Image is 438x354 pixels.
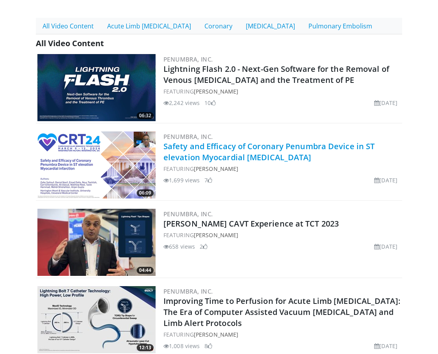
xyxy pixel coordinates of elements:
span: 12:13 [137,344,154,351]
span: 04:44 [137,267,154,274]
a: Penumbra, Inc. [163,55,213,63]
div: FEATURING [163,231,401,239]
a: 06:09 [37,131,156,199]
a: 06:32 [37,54,156,121]
div: FEATURING [163,330,401,339]
img: e9616495-f558-44f9-95c3-f33cff1a501f.300x170_q85_crop-smart_upscale.jpg [37,209,156,276]
li: 1,008 views [163,342,200,350]
div: FEATURING [163,165,401,173]
span: 06:09 [137,189,154,197]
a: Safety and Efficacy of Coronary Penumbra Device in ST elevation Myocardial [MEDICAL_DATA] [163,141,375,163]
a: Improving Time to Perfusion for Acute Limb [MEDICAL_DATA]: The Era of Computer Assisted Vacuum [M... [163,296,400,328]
li: 2,242 views [163,99,200,107]
a: 04:44 [37,209,156,276]
li: [DATE] [374,242,397,251]
li: 2 [200,242,208,251]
a: [PERSON_NAME] [194,165,238,172]
img: e908fd42-4414-4b38-ab89-4e1b3c99a32c.png.300x170_q85_crop-smart_upscale.png [37,54,156,121]
a: Lightning Flash 2.0 - Next-Gen Software for the Removal of Venous [MEDICAL_DATA] and the Treatmen... [163,64,389,85]
a: [MEDICAL_DATA] [239,18,302,34]
img: ec50f516-4431-484d-9334-1b4502f126a7.300x170_q85_crop-smart_upscale.jpg [37,286,156,353]
a: Penumbra, Inc. [163,133,213,140]
li: [DATE] [374,342,397,350]
a: 12:13 [37,286,156,353]
a: Coronary [198,18,239,34]
li: 10 [204,99,215,107]
img: 544194d3-ba4e-460f-b4a8-3c98ae2f01e3.png.300x170_q85_crop-smart_upscale.png [37,131,156,199]
li: 7 [204,176,212,184]
a: Pulmonary Embolism [302,18,379,34]
span: All Video Content [36,38,104,49]
li: [DATE] [374,176,397,184]
a: [PERSON_NAME] CAVT Experience at TCT 2023 [163,218,339,229]
a: [PERSON_NAME] [194,88,238,95]
a: [PERSON_NAME] [194,231,238,239]
li: [DATE] [374,99,397,107]
div: FEATURING [163,87,401,96]
a: Penumbra, Inc. [163,287,213,295]
span: 06:32 [137,112,154,119]
li: 1,699 views [163,176,200,184]
a: Acute Limb [MEDICAL_DATA] [100,18,198,34]
a: Penumbra, Inc. [163,210,213,218]
a: [PERSON_NAME] [194,331,238,338]
a: All Video Content [36,18,100,34]
li: 658 views [163,242,195,251]
li: 8 [204,342,212,350]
